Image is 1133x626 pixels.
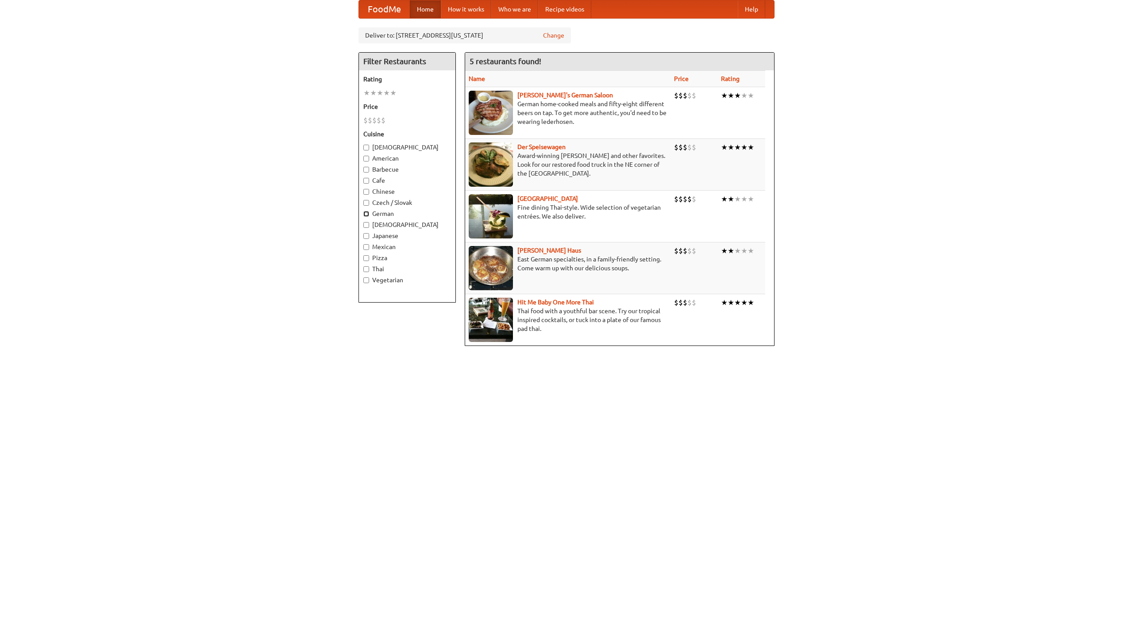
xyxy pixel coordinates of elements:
div: Deliver to: [STREET_ADDRESS][US_STATE] [358,27,571,43]
input: Cafe [363,178,369,184]
li: ★ [383,88,390,98]
li: ★ [748,298,754,307]
a: Recipe videos [538,0,591,18]
li: $ [692,142,696,152]
label: American [363,154,451,163]
a: Who we are [491,0,538,18]
li: $ [674,194,678,204]
li: ★ [734,298,741,307]
input: German [363,211,369,217]
li: $ [687,142,692,152]
ng-pluralize: 5 restaurants found! [470,57,541,65]
input: [DEMOGRAPHIC_DATA] [363,145,369,150]
li: $ [683,91,687,100]
li: $ [678,194,683,204]
label: [DEMOGRAPHIC_DATA] [363,220,451,229]
a: Home [410,0,441,18]
li: ★ [370,88,377,98]
li: $ [692,298,696,307]
li: $ [683,142,687,152]
input: Mexican [363,244,369,250]
li: $ [692,194,696,204]
a: Price [674,75,689,82]
a: Name [469,75,485,82]
input: Chinese [363,189,369,195]
li: ★ [377,88,383,98]
img: esthers.jpg [469,91,513,135]
li: $ [692,91,696,100]
h5: Price [363,102,451,111]
li: $ [692,246,696,256]
li: $ [687,298,692,307]
label: German [363,209,451,218]
p: Thai food with a youthful bar scene. Try our tropical inspired cocktails, or tuck into a plate of... [469,307,667,333]
a: [PERSON_NAME] Haus [517,247,581,254]
li: $ [687,246,692,256]
li: ★ [748,194,754,204]
li: $ [687,91,692,100]
a: FoodMe [359,0,410,18]
li: ★ [728,91,734,100]
label: Cafe [363,176,451,185]
li: ★ [728,246,734,256]
li: ★ [721,91,728,100]
li: ★ [728,142,734,152]
li: $ [678,298,683,307]
input: [DEMOGRAPHIC_DATA] [363,222,369,228]
input: Thai [363,266,369,272]
input: Pizza [363,255,369,261]
input: Czech / Slovak [363,200,369,206]
label: Vegetarian [363,276,451,284]
li: ★ [741,194,748,204]
p: German home-cooked meals and fifty-eight different beers on tap. To get more authentic, you'd nee... [469,100,667,126]
label: Mexican [363,242,451,251]
li: $ [683,298,687,307]
li: ★ [741,246,748,256]
img: satay.jpg [469,194,513,238]
li: ★ [390,88,397,98]
img: babythai.jpg [469,298,513,342]
h5: Cuisine [363,130,451,138]
label: Barbecue [363,165,451,174]
li: ★ [748,142,754,152]
li: $ [678,142,683,152]
li: $ [674,142,678,152]
li: $ [674,298,678,307]
li: ★ [728,194,734,204]
li: $ [678,91,683,100]
b: [PERSON_NAME]'s German Saloon [517,92,613,99]
li: ★ [748,91,754,100]
li: ★ [721,246,728,256]
li: $ [674,246,678,256]
li: $ [683,194,687,204]
p: Fine dining Thai-style. Wide selection of vegetarian entrées. We also deliver. [469,203,667,221]
li: $ [372,115,377,125]
li: $ [678,246,683,256]
li: ★ [721,298,728,307]
a: [GEOGRAPHIC_DATA] [517,195,578,202]
label: Czech / Slovak [363,198,451,207]
li: $ [381,115,385,125]
input: Japanese [363,233,369,239]
li: $ [363,115,368,125]
li: $ [377,115,381,125]
li: ★ [734,246,741,256]
li: $ [683,246,687,256]
p: East German specialties, in a family-friendly setting. Come warm up with our delicious soups. [469,255,667,273]
li: ★ [721,194,728,204]
a: Hit Me Baby One More Thai [517,299,594,306]
li: ★ [741,298,748,307]
label: [DEMOGRAPHIC_DATA] [363,143,451,152]
label: Japanese [363,231,451,240]
p: Award-winning [PERSON_NAME] and other favorites. Look for our restored food truck in the NE corne... [469,151,667,178]
a: Change [543,31,564,40]
li: ★ [363,88,370,98]
a: Help [738,0,765,18]
input: Barbecue [363,167,369,173]
li: ★ [734,142,741,152]
li: ★ [734,91,741,100]
label: Pizza [363,253,451,262]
